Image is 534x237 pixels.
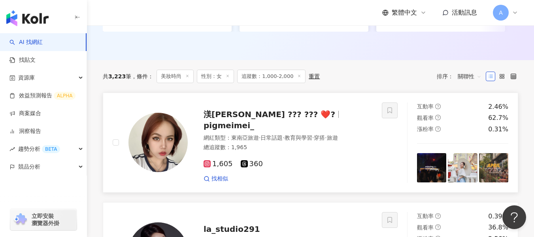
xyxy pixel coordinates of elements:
span: 觀看率 [417,224,434,231]
span: 條件 ： [131,73,153,80]
div: 重置 [309,73,320,80]
a: 商案媒合 [9,110,41,118]
span: 教育與學習 [285,135,312,141]
span: 漲粉率 [417,126,434,132]
img: post-image [417,153,446,182]
div: 排序： [437,70,486,83]
div: 網紅類型 ： [204,134,372,142]
span: 美妝時尚 [157,70,194,83]
span: · [312,135,314,141]
span: · [283,135,284,141]
span: 追蹤數：1,000-2,000 [237,70,306,83]
span: 互動率 [417,213,434,219]
a: searchAI 找網紅 [9,38,43,46]
span: question-circle [435,126,441,132]
span: 旅遊 [327,135,338,141]
a: 洞察報告 [9,127,41,135]
span: A [499,8,503,17]
span: rise [9,146,15,152]
span: 3,223 [108,73,126,80]
div: 62.7% [488,114,508,122]
span: question-circle [435,104,441,109]
div: 總追蹤數 ： 1,965 [204,144,372,152]
span: pigmeimei_ [204,121,254,130]
span: 東南亞旅遊 [231,135,259,141]
span: 關聯性 [458,70,481,83]
img: logo [6,10,49,26]
span: question-circle [435,115,441,120]
span: question-circle [435,213,441,219]
span: · [325,135,326,141]
div: 0.39% [488,212,508,221]
span: 渼[PERSON_NAME] ??? ??? ❤️‍? [204,110,335,119]
span: question-circle [435,224,441,230]
span: 找相似 [211,175,228,183]
a: chrome extension立即安裝 瀏覽器外掛 [10,209,77,230]
span: · [259,135,260,141]
div: 2.46% [488,102,508,111]
span: 1,605 [204,160,233,168]
img: post-image [448,153,477,182]
span: 360 [241,160,263,168]
span: 穿搭 [314,135,325,141]
span: la_studio291 [204,224,260,234]
span: 活動訊息 [452,9,477,16]
span: 互動率 [417,103,434,110]
span: 繁體中文 [392,8,417,17]
a: 找貼文 [9,56,36,64]
span: 性別：女 [197,70,234,83]
span: 競品分析 [18,158,40,176]
div: BETA [42,145,60,153]
div: 共 筆 [103,73,131,80]
img: post-image [479,153,508,182]
span: 觀看率 [417,115,434,121]
span: 趨勢分析 [18,140,60,158]
img: chrome extension [13,213,28,226]
iframe: Help Scout Beacon - Open [502,205,526,229]
a: 找相似 [204,175,228,183]
img: KOL Avatar [128,113,188,172]
span: 日常話題 [260,135,283,141]
a: 效益預測報告ALPHA [9,92,75,100]
a: KOL Avatar渼[PERSON_NAME] ??? ??? ❤️‍?pigmeimei_網紅類型：東南亞旅遊·日常話題·教育與學習·穿搭·旅遊總追蹤數：1,9651,605360找相似互動... [103,93,518,193]
div: 0.31% [488,125,508,134]
span: 立即安裝 瀏覽器外掛 [32,212,59,227]
span: 資源庫 [18,69,35,87]
div: 36.8% [488,223,508,232]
